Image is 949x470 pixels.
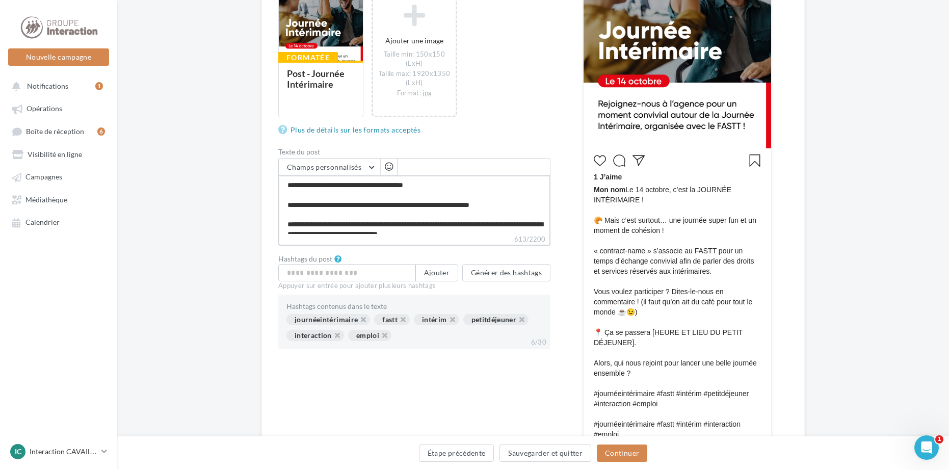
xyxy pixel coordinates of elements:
span: Mon nom [594,186,625,194]
div: Hashtags contenus dans le texte [286,303,542,310]
a: Médiathèque [6,190,111,208]
button: Continuer [597,445,647,462]
svg: Partager la publication [632,154,645,167]
span: 1 [935,435,943,443]
div: emploi [348,330,391,341]
a: Plus de détails sur les formats acceptés [278,124,425,136]
iframe: Intercom live chat [914,435,939,460]
span: Champs personnalisés [287,163,361,171]
p: Interaction CAVAILLON [30,447,97,457]
label: Texte du post [278,148,550,155]
svg: Commenter [613,154,625,167]
div: 6/30 [527,336,550,349]
span: Médiathèque [25,195,67,204]
div: fastt [374,314,410,325]
div: petitdéjeuner [463,314,529,325]
svg: Enregistrer [749,154,761,167]
div: Post - Journée Intérimaire [287,68,345,90]
div: 6 [97,127,105,136]
div: Appuyer sur entrée pour ajouter plusieurs hashtags [278,281,550,291]
button: Champs personnalisés [279,159,380,176]
div: Formatée [278,52,338,63]
svg: J’aime [594,154,606,167]
button: Nouvelle campagne [8,48,109,66]
a: Visibilité en ligne [6,145,111,163]
div: 1 J’aime [594,172,761,185]
span: Visibilité en ligne [28,150,82,159]
span: IC [15,447,21,457]
div: 1 [95,82,103,90]
button: Générer des hashtags [462,264,550,281]
span: Le 14 octobre, c’est la JOURNÉE INTÉRIMAIRE ! 🥐 Mais c’est surtout… une journée super fun et un m... [594,185,761,439]
a: Calendrier [6,213,111,231]
button: Ajouter [415,264,458,281]
div: intérim [414,314,459,325]
label: Hashtags du post [278,255,332,263]
button: Sauvegarder et quitter [499,445,591,462]
div: journéeintérimaire [286,314,370,325]
a: Opérations [6,99,111,117]
label: 613/2200 [278,234,550,246]
a: Campagnes [6,167,111,186]
span: Calendrier [25,218,60,227]
button: Étape précédente [419,445,494,462]
span: Opérations [27,105,62,113]
span: Campagnes [25,173,62,181]
a: IC Interaction CAVAILLON [8,442,109,461]
button: Notifications 1 [6,76,107,95]
span: Boîte de réception [26,127,84,136]
a: Boîte de réception6 [6,122,111,141]
span: Notifications [27,82,68,90]
div: interaction [286,330,344,341]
